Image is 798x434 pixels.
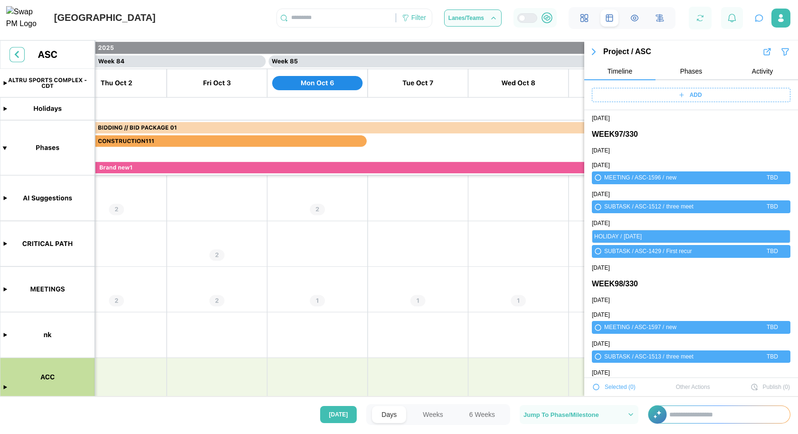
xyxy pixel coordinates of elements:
a: [DATE] [592,311,610,320]
div: + [648,406,790,424]
span: Jump To Phase/Milestone [523,412,599,418]
a: [DATE] [592,114,610,123]
a: [DATE] [592,146,610,155]
span: Activity [752,68,773,75]
a: [DATE] [592,368,610,377]
div: MEETING / ASC-1597 / [604,323,664,332]
img: Swap PM Logo [6,6,45,30]
a: [DATE] [592,219,610,228]
a: [DATE] [592,296,610,305]
div: Filter [411,13,426,23]
div: SUBTASK / ASC-1429 / [604,247,665,256]
div: Project / ASC [603,46,762,58]
div: new [666,323,765,332]
button: Refresh Grid [692,9,708,26]
button: 6 Weeks [460,406,504,423]
div: TBD [767,247,778,256]
button: Export Results [762,47,772,57]
div: [GEOGRAPHIC_DATA] [54,10,156,25]
div: TBD [767,323,778,332]
div: MEETING / ASC-1596 / [604,173,664,182]
a: [DATE] [592,340,610,349]
button: Filter [780,47,790,57]
span: Selected ( 0 ) [605,380,636,394]
div: HOLIDAY / [594,232,622,241]
button: Open project assistant [752,11,766,25]
a: WEEK 98 / 330 [592,278,638,290]
button: Weeks [413,406,453,423]
div: TBD [767,352,778,361]
div: TBD [767,202,778,211]
div: TBD [767,173,778,182]
button: Days [372,406,406,423]
span: Phases [680,68,703,75]
div: three meet [666,202,765,211]
div: New Year's Day [624,232,788,241]
a: [DATE] [592,161,610,170]
span: Lanes/Teams [448,15,484,21]
a: [DATE] [592,264,610,273]
div: First recur [666,247,765,256]
div: SUBTASK / ASC-1512 / [604,202,665,211]
button: Selected (0) [592,380,636,394]
span: ADD [690,88,702,102]
a: [DATE] [592,190,610,199]
div: new [666,173,765,182]
a: WEEK 97 / 330 [592,129,638,141]
span: Timeline [608,68,632,75]
div: SUBTASK / ASC-1513 / [604,352,665,361]
span: [DATE] [329,406,348,423]
div: three meet [666,352,765,361]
